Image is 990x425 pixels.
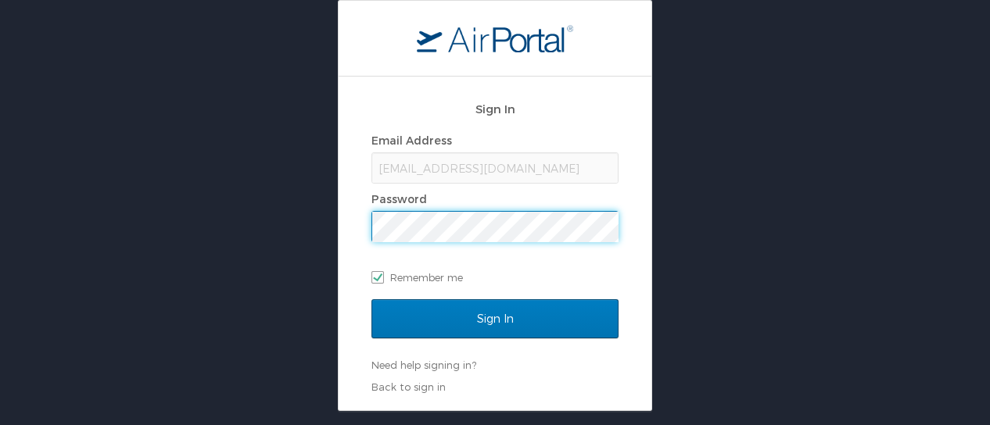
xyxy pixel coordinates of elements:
label: Password [371,192,427,205]
h2: Sign In [371,100,619,118]
label: Remember me [371,266,619,289]
label: Email Address [371,134,452,147]
a: Need help signing in? [371,359,476,371]
img: logo [417,24,573,52]
a: Back to sign in [371,380,446,393]
input: Sign In [371,299,619,338]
